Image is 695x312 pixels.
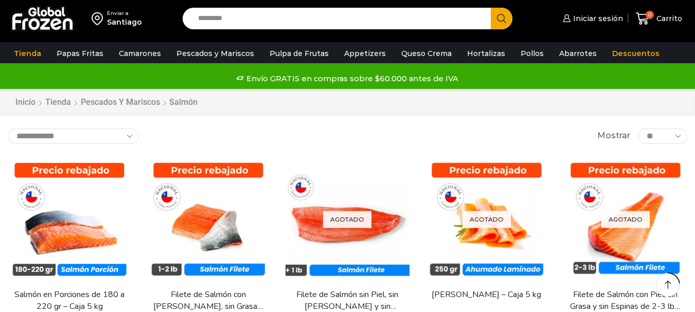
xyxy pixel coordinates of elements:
a: Tienda [9,44,46,63]
button: Search button [491,8,512,29]
a: Queso Crema [396,44,457,63]
a: Descuentos [607,44,665,63]
a: Pescados y Mariscos [80,97,161,108]
a: Papas Fritas [51,44,109,63]
a: Appetizers [339,44,391,63]
div: Enviar a [107,10,142,17]
img: address-field-icon.svg [92,10,107,27]
a: Camarones [114,44,166,63]
span: Carrito [654,13,682,24]
select: Pedido de la tienda [8,129,139,144]
div: Santiago [107,17,142,27]
p: Agotado [601,211,650,228]
a: Pollos [515,44,549,63]
p: Agotado [323,211,371,228]
a: [PERSON_NAME] – Caja 5 kg [431,289,542,301]
a: Abarrotes [554,44,602,63]
p: Agotado [462,211,511,228]
span: 0 [646,11,654,19]
span: Mostrar [597,130,630,142]
a: Hortalizas [462,44,510,63]
a: 0 Carrito [633,7,685,31]
nav: Breadcrumb [15,97,198,108]
span: Iniciar sesión [571,13,623,24]
a: Iniciar sesión [560,8,623,29]
a: Tienda [45,97,72,108]
a: Inicio [15,97,36,108]
a: Pescados y Mariscos [171,44,259,63]
a: Pulpa de Frutas [264,44,334,63]
h1: Salmón [169,97,198,107]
